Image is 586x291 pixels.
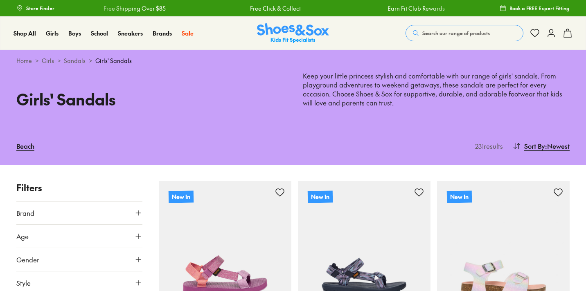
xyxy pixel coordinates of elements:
[257,23,329,43] img: SNS_Logo_Responsive.svg
[16,1,54,16] a: Store Finder
[91,29,108,37] span: School
[16,231,29,241] span: Age
[308,190,333,203] p: New In
[118,29,143,37] span: Sneakers
[16,56,32,65] a: Home
[169,190,194,203] p: New In
[16,248,142,271] button: Gender
[545,141,570,151] span: : Newest
[42,56,54,65] a: Girls
[16,201,142,224] button: Brand
[14,29,36,37] span: Shop All
[422,29,490,37] span: Search our range of products
[64,56,86,65] a: Sandals
[257,23,329,43] a: Shoes & Sox
[16,137,34,155] a: Beach
[16,181,142,195] p: Filters
[95,56,132,65] span: Girls' Sandals
[447,190,472,203] p: New In
[387,4,444,13] a: Earn Fit Club Rewards
[182,29,194,37] span: Sale
[91,29,108,38] a: School
[46,29,59,37] span: Girls
[153,29,172,37] span: Brands
[16,87,283,111] h1: Girls' Sandals
[500,1,570,16] a: Book a FREE Expert Fitting
[250,4,300,13] a: Free Click & Collect
[513,137,570,155] button: Sort By:Newest
[406,25,523,41] button: Search our range of products
[103,4,165,13] a: Free Shipping Over $85
[68,29,81,38] a: Boys
[153,29,172,38] a: Brands
[16,208,34,218] span: Brand
[16,225,142,248] button: Age
[16,56,570,65] div: > > >
[68,29,81,37] span: Boys
[509,4,570,12] span: Book a FREE Expert Fitting
[524,141,545,151] span: Sort By
[303,72,570,107] p: Keep your little princess stylish and comfortable with our range of girls' sandals. From playgrou...
[16,255,39,264] span: Gender
[16,278,31,288] span: Style
[46,29,59,38] a: Girls
[118,29,143,38] a: Sneakers
[26,4,54,12] span: Store Finder
[472,141,503,151] p: 231 results
[14,29,36,38] a: Shop All
[182,29,194,38] a: Sale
